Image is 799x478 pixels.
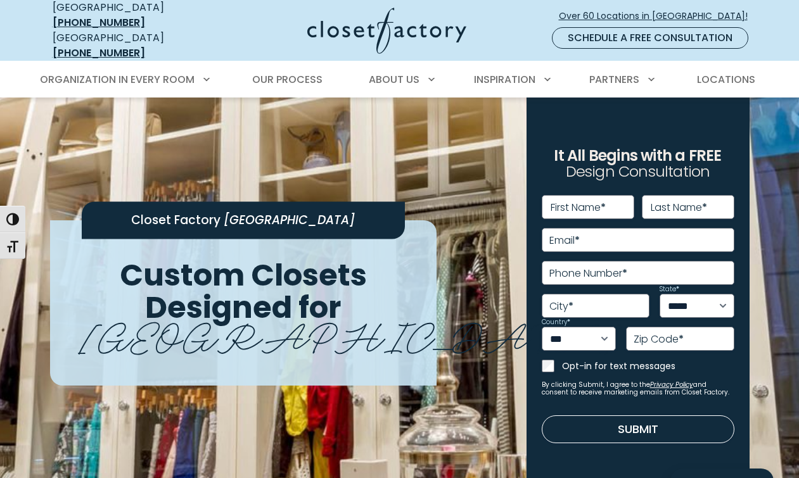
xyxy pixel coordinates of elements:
span: Custom Closets Designed for [120,254,367,329]
label: Opt-in for text messages [562,360,734,372]
label: Last Name [651,203,707,213]
img: Closet Factory Logo [307,8,466,54]
span: Over 60 Locations in [GEOGRAPHIC_DATA]! [559,9,758,23]
a: Schedule a Free Consultation [552,27,748,49]
label: Phone Number [549,268,627,279]
label: State [660,286,679,292]
span: Inspiration [474,72,535,87]
label: Email [549,236,580,246]
span: Partners [589,72,639,87]
span: Design Consultation [566,161,710,182]
span: [GEOGRAPHIC_DATA] [79,305,621,362]
button: Submit [542,415,734,443]
a: Over 60 Locations in [GEOGRAPHIC_DATA]! [558,5,758,27]
span: Locations [697,72,755,87]
span: Our Process [252,72,323,87]
span: About Us [369,72,419,87]
span: It All Begins with a FREE [554,145,721,166]
label: Zip Code [634,334,684,344]
small: By clicking Submit, I agree to the and consent to receive marketing emails from Closet Factory. [542,381,734,396]
span: Organization in Every Room [40,72,195,87]
label: First Name [551,203,606,213]
a: [PHONE_NUMBER] [53,46,145,60]
div: [GEOGRAPHIC_DATA] [53,30,208,61]
label: City [549,301,573,311]
nav: Primary Menu [31,62,769,97]
span: Closet Factory [131,211,221,229]
label: Country [542,319,570,325]
a: Privacy Policy [650,380,693,389]
span: [GEOGRAPHIC_DATA] [224,211,355,229]
a: [PHONE_NUMBER] [53,15,145,30]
